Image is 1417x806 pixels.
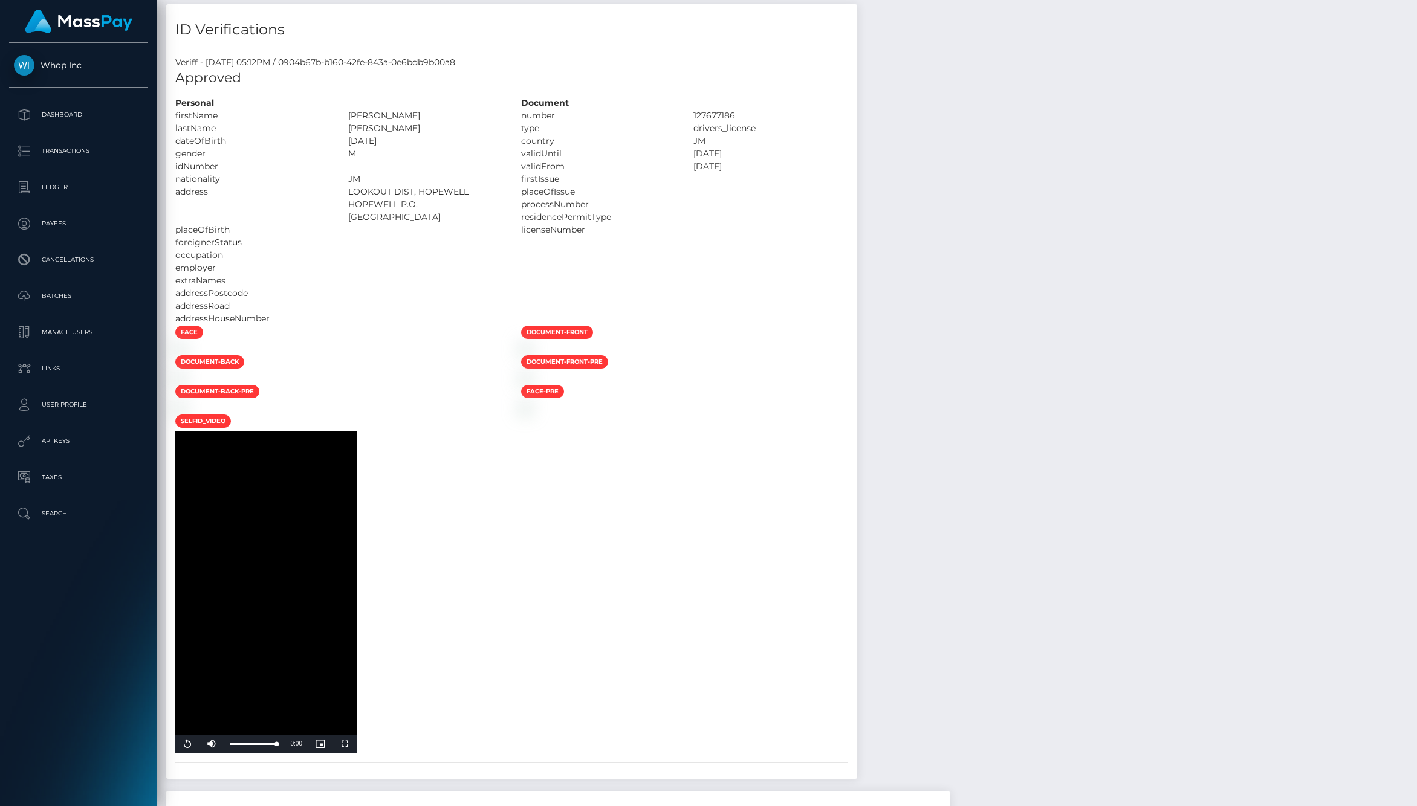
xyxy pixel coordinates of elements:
[521,326,593,339] span: document-front
[175,385,259,398] span: document-back-pre
[175,735,199,753] button: Replay
[9,100,148,130] a: Dashboard
[175,69,848,88] h5: Approved
[512,122,685,135] div: type
[14,432,143,450] p: API Keys
[14,359,143,378] p: Links
[339,173,512,185] div: JM
[175,326,203,339] span: face
[521,385,564,398] span: face-pre
[166,122,339,135] div: lastName
[230,743,276,745] div: Progress Bar
[521,355,608,369] span: document-front-pre
[332,735,357,753] button: Fullscreen
[14,505,143,523] p: Search
[166,147,339,160] div: gender
[14,251,143,269] p: Cancellations
[684,147,857,160] div: [DATE]
[14,287,143,305] p: Batches
[512,185,685,198] div: placeOfIssue
[521,373,531,383] img: c1116037-8f74-472d-93e0-1a59155fc842
[14,323,143,341] p: Manage Users
[175,431,357,753] div: Video Player
[512,173,685,185] div: firstIssue
[521,97,569,108] strong: Document
[166,173,339,185] div: nationality
[166,249,339,262] div: occupation
[339,185,512,224] div: LOOKOUT DIST, HOPEWELL HOPEWELL P.O. [GEOGRAPHIC_DATA]
[14,55,34,76] img: Whop Inc
[166,236,339,249] div: foreignerStatus
[166,160,339,173] div: idNumber
[512,211,685,224] div: residencePermitType
[339,122,512,135] div: [PERSON_NAME]
[14,396,143,414] p: User Profile
[512,109,685,122] div: number
[9,426,148,456] a: API Keys
[512,198,685,211] div: processNumber
[175,373,185,383] img: e47bf432-9755-4e5d-8ae8-e38018178057
[9,317,148,347] a: Manage Users
[684,109,857,122] div: 127677186
[291,740,302,747] span: 0:00
[166,224,339,236] div: placeOfBirth
[175,355,244,369] span: document-back
[199,735,224,753] button: Mute
[684,135,857,147] div: JM
[25,10,132,33] img: MassPay Logo
[14,142,143,160] p: Transactions
[166,287,339,300] div: addressPostcode
[9,498,148,529] a: Search
[175,403,185,413] img: b6162808-aa78-4bd3-b0a9-d05b07521acc
[166,185,339,224] div: address
[288,740,290,747] span: -
[521,403,531,413] img: f0ca94b5-904f-4f6e-82df-ff2c9925fb81
[166,262,339,274] div: employer
[9,281,148,311] a: Batches
[339,147,512,160] div: M
[512,224,685,236] div: licenseNumber
[9,208,148,239] a: Payees
[166,300,339,312] div: addressRoad
[166,135,339,147] div: dateOfBirth
[308,735,332,753] button: Picture-in-Picture
[339,109,512,122] div: [PERSON_NAME]
[14,178,143,196] p: Ledger
[512,147,685,160] div: validUntil
[175,19,848,40] h4: ID Verifications
[9,245,148,275] a: Cancellations
[14,214,143,233] p: Payees
[166,56,857,69] div: Veriff - [DATE] 05:12PM / 0904b67b-b160-42fe-843a-0e6bdb9b00a8
[512,160,685,173] div: validFrom
[175,414,231,428] span: selfid_video
[9,353,148,384] a: Links
[166,312,339,325] div: addressHouseNumber
[9,390,148,420] a: User Profile
[684,160,857,173] div: [DATE]
[9,462,148,492] a: Taxes
[166,109,339,122] div: firstName
[166,274,339,287] div: extraNames
[512,135,685,147] div: country
[14,106,143,124] p: Dashboard
[521,344,531,353] img: bafa03e6-0fa1-4a5f-a39b-6aeadeb2f9cc
[9,136,148,166] a: Transactions
[9,60,148,71] span: Whop Inc
[684,122,857,135] div: drivers_license
[175,344,185,353] img: c7a98a5a-9298-4716-aecf-e02aee806287
[9,172,148,202] a: Ledger
[14,468,143,486] p: Taxes
[175,97,214,108] strong: Personal
[339,135,512,147] div: [DATE]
